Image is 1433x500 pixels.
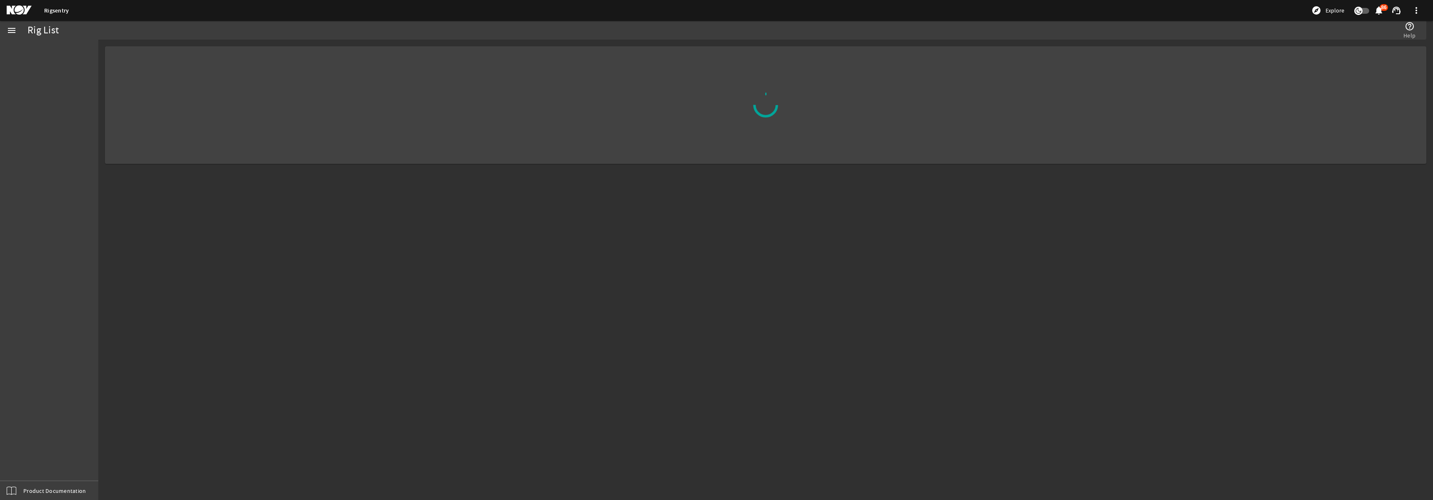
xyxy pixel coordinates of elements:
span: Product Documentation [23,487,86,495]
mat-icon: notifications [1374,5,1384,15]
span: Help [1403,31,1416,40]
mat-icon: help_outline [1405,21,1415,31]
button: 86 [1374,6,1383,15]
span: Explore [1326,6,1344,15]
a: Rigsentry [44,7,69,15]
mat-icon: explore [1311,5,1321,15]
mat-icon: menu [7,25,17,35]
mat-icon: support_agent [1391,5,1401,15]
button: Explore [1308,4,1348,17]
button: more_vert [1406,0,1426,20]
div: Rig List [27,26,59,35]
